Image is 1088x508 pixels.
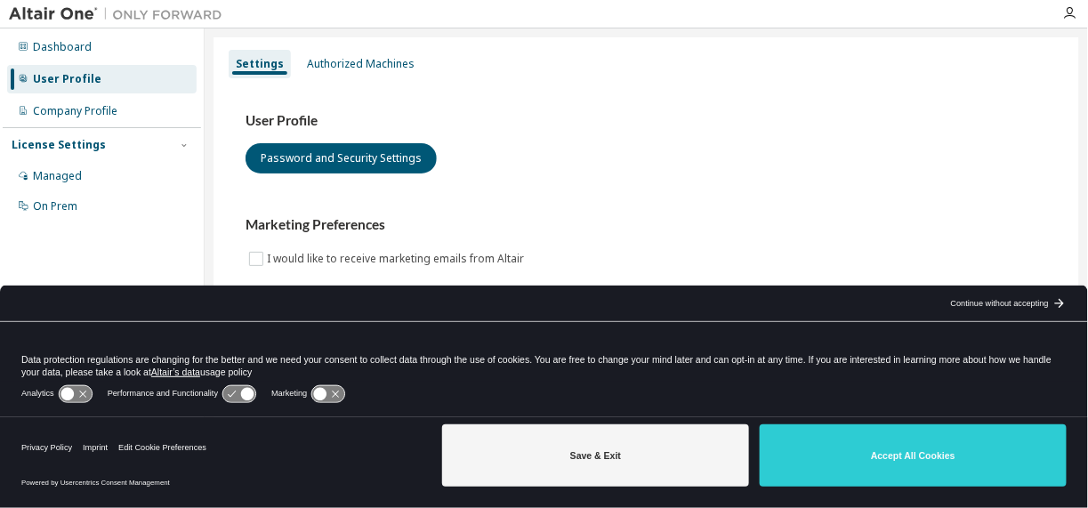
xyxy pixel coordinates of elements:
button: Password and Security Settings [246,143,437,173]
div: Company Profile [33,104,117,118]
div: Managed [33,169,82,183]
h3: User Profile [246,112,1047,130]
label: I would like to receive marketing emails from Altair [267,248,528,270]
div: On Prem [33,199,77,214]
h3: Marketing Preferences [246,216,1047,234]
div: User Profile [33,72,101,86]
div: Settings [236,57,284,71]
img: Altair One [9,5,231,23]
div: License Settings [12,138,106,152]
div: Dashboard [33,40,92,54]
div: Authorized Machines [307,57,415,71]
